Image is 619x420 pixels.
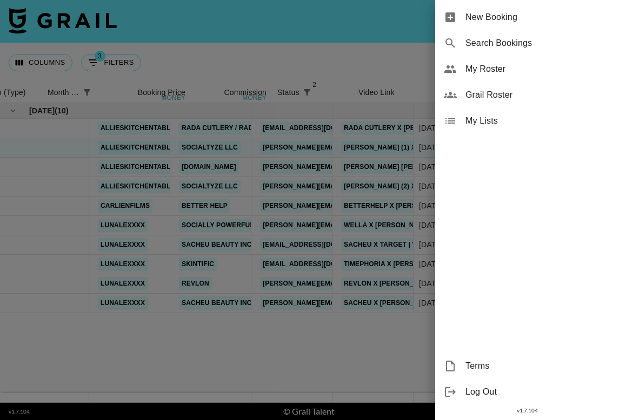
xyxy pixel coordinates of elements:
[435,30,619,56] div: Search Bookings
[435,82,619,108] div: Grail Roster
[435,108,619,134] div: My Lists
[435,379,619,405] div: Log Out
[465,11,610,24] span: New Booking
[465,63,610,76] span: My Roster
[465,360,610,372] span: Terms
[435,353,619,379] div: Terms
[435,4,619,30] div: New Booking
[435,56,619,82] div: My Roster
[435,405,619,416] div: v 1.7.104
[465,89,610,101] span: Grail Roster
[465,114,610,127] span: My Lists
[465,37,610,50] span: Search Bookings
[465,385,610,398] span: Log Out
